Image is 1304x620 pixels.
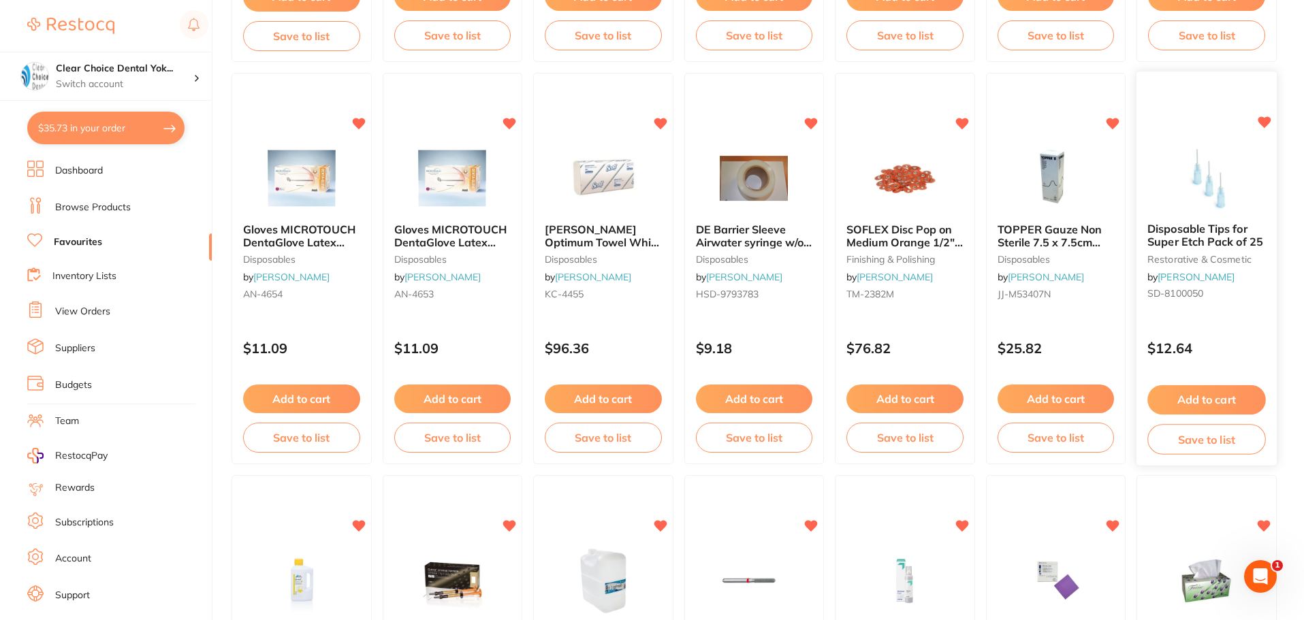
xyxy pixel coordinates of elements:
span: Gloves MICROTOUCH DentaGlove Latex Powder Free Petite x 100 [394,223,507,274]
button: Save to list [998,423,1115,453]
b: Disposable Tips for Super Etch Pack of 25 [1148,223,1266,248]
span: JJ-M53407N [998,288,1051,300]
img: Gloves MICROTOUCH DentaGlove Latex Powder Free Petite x 100 [408,144,496,212]
img: REFRESH PURE Distilled Water 10L [559,546,648,615]
p: $11.09 [243,340,360,356]
a: [PERSON_NAME] [1158,271,1235,283]
button: Save to list [243,21,360,51]
button: Add to cart [846,385,964,413]
a: Dashboard [55,164,103,178]
iframe: Intercom live chat [1244,560,1277,593]
button: Save to list [696,423,813,453]
a: [PERSON_NAME] [253,271,330,283]
a: Favourites [54,235,102,249]
a: Account [55,552,91,566]
a: Restocq Logo [27,10,114,42]
a: Browse Products [55,201,131,214]
small: disposables [545,254,662,265]
span: by [545,271,631,283]
small: disposables [243,254,360,265]
small: finishing & polishing [846,254,964,265]
small: restorative & cosmetic [1148,254,1266,265]
a: Team [55,414,79,428]
button: Save to list [1148,20,1265,50]
span: SOFLEX Disc Pop on Medium Orange 1/2" 12.7mm Pack of 85 [846,223,963,261]
span: by [1148,271,1235,283]
button: Save to list [394,423,511,453]
b: Gloves MICROTOUCH DentaGlove Latex Powder Free Petite x 100 [394,223,511,248]
span: by [243,271,330,283]
p: $11.09 [394,340,511,356]
p: $12.64 [1148,341,1266,357]
button: $35.73 in your order [27,112,185,144]
b: SOFLEX Disc Pop on Medium Orange 1/2" 12.7mm Pack of 85 [846,223,964,248]
button: Add to cart [243,385,360,413]
b: TOPPER Gauze Non Sterile 7.5 x 7.5cm Pack of 200 [998,223,1115,248]
span: TM-2382M [846,288,894,300]
span: TOPPER Gauze Non Sterile 7.5 x 7.5cm Pack of 200 [998,223,1102,261]
button: Save to list [545,423,662,453]
button: Add to cart [545,385,662,413]
img: Clear Choice Dental Yokine [21,63,48,90]
a: RestocqPay [27,448,108,463]
a: Support [55,589,90,602]
button: Save to list [846,20,964,50]
button: Save to list [394,20,511,50]
span: AN-4654 [243,288,283,300]
a: [PERSON_NAME] [706,271,782,283]
button: Save to list [243,423,360,453]
a: [PERSON_NAME] [555,271,631,283]
button: Add to cart [696,385,813,413]
small: disposables [998,254,1115,265]
a: Subscriptions [55,516,114,529]
img: Diamond Bur KOMET #8881-016 Chamfer Round Fine FG x 5 [710,546,798,615]
small: disposables [696,254,813,265]
b: DE Barrier Sleeve Airwater syringe w/o 254x64mm Box of500 [696,223,813,248]
img: FLAIRESSE Prophy Fluoride Foam Mint 125g Can [861,546,949,615]
span: by [696,271,782,283]
b: Scott Optimum Towel White 24 x 24cm Pk 150 Carton 16 [545,223,662,248]
img: Gloves MICROTOUCH DentaGlove Latex Powder Free Small x 100 [257,144,346,212]
img: Restocq Logo [27,18,114,34]
button: Add to cart [1148,385,1266,414]
a: Budgets [55,378,92,392]
a: Suppliers [55,342,95,355]
img: Scott Optimum Towel White 24 x 24cm Pk 150 Carton 16 [559,144,648,212]
button: Save to list [1148,424,1266,455]
span: by [394,271,481,283]
p: $9.18 [696,340,813,356]
img: Durr Orotol Plus 2.5L Daily Suction Cleaning [257,546,346,615]
span: SD-8100050 [1148,288,1204,300]
a: Rewards [55,481,95,495]
button: Save to list [846,423,964,453]
img: Disposable Tips for Super Etch Pack of 25 [1162,144,1252,212]
button: Add to cart [394,385,511,413]
span: [PERSON_NAME] Optimum Towel White 24 x 24cm Pk 150 Carton 16 [545,223,661,274]
p: Switch account [56,78,193,91]
button: Save to list [696,20,813,50]
span: DE Barrier Sleeve Airwater syringe w/o 254x64mm Box of500 [696,223,812,261]
img: HENRY SCHEIN Rubber Dam Non Latex Med Purple 15x15cm Box30 [1012,546,1100,615]
p: $76.82 [846,340,964,356]
button: Add to cart [998,385,1115,413]
small: disposables [394,254,511,265]
span: Gloves MICROTOUCH DentaGlove Latex Powder Free Small x 100 [243,223,355,274]
button: Save to list [545,20,662,50]
button: Save to list [998,20,1115,50]
span: by [846,271,933,283]
span: HSD-9793783 [696,288,759,300]
span: RestocqPay [55,449,108,463]
img: SOFLEX Disc Pop on Medium Orange 1/2" 12.7mm Pack of 85 [861,144,949,212]
span: KC-4455 [545,288,584,300]
img: DE Barrier Sleeve Airwater syringe w/o 254x64mm Box of500 [710,144,798,212]
img: TOPPER Gauze Non Sterile 7.5 x 7.5cm Pack of 200 [1012,144,1100,212]
span: 1 [1272,560,1283,571]
a: [PERSON_NAME] [404,271,481,283]
a: View Orders [55,305,110,319]
img: GAENIAL Universal Injectable A2 Syr 1ml x2 & 20 Disp tips [408,546,496,615]
span: by [998,271,1084,283]
img: FINESSE Facial Tissues 2 ply Ctn of 24 boxes of 250 tissues [1162,546,1251,615]
p: $96.36 [545,340,662,356]
span: AN-4653 [394,288,434,300]
b: Gloves MICROTOUCH DentaGlove Latex Powder Free Small x 100 [243,223,360,248]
